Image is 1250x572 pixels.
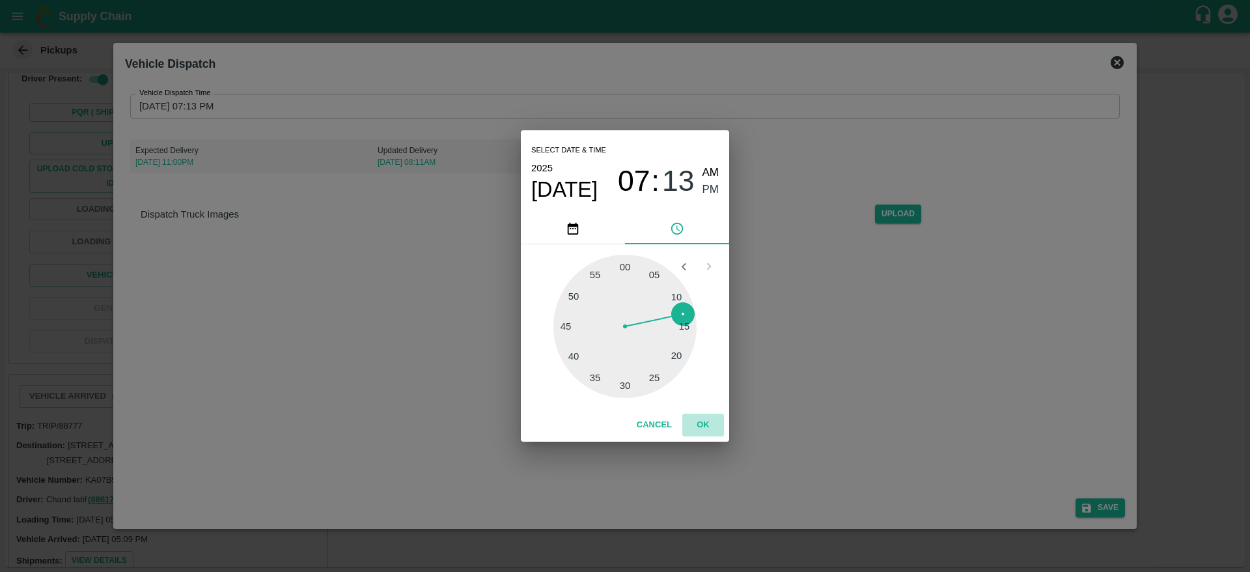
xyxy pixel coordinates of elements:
[702,181,719,199] button: PM
[531,177,598,203] button: [DATE]
[652,164,660,199] span: :
[531,160,553,177] button: 2025
[682,414,724,436] button: OK
[702,164,719,182] button: AM
[671,254,696,279] button: Open previous view
[632,414,677,436] button: Cancel
[521,213,625,244] button: pick date
[618,164,650,199] button: 07
[662,164,695,198] span: 13
[625,213,729,244] button: pick time
[662,164,695,199] button: 13
[531,141,606,160] span: Select date & time
[618,164,650,198] span: 07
